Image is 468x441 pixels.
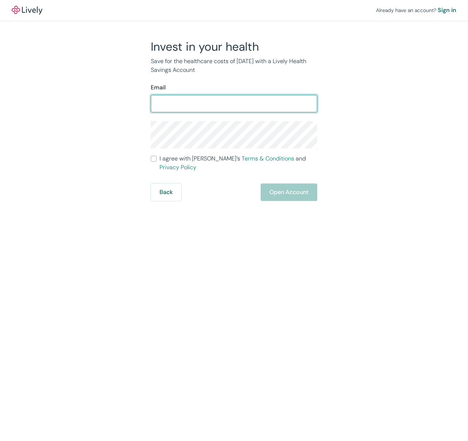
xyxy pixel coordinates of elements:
h2: Invest in your health [151,39,317,54]
a: Privacy Policy [160,163,196,171]
a: Terms & Conditions [242,155,294,162]
a: Sign in [438,6,456,15]
button: Back [151,183,181,201]
a: LivelyLively [12,6,42,15]
label: Email [151,83,166,92]
img: Lively [12,6,42,15]
p: Save for the healthcare costs of [DATE] with a Lively Health Savings Account [151,57,317,74]
span: I agree with [PERSON_NAME]’s and [160,154,317,172]
div: Already have an account? [376,6,456,15]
